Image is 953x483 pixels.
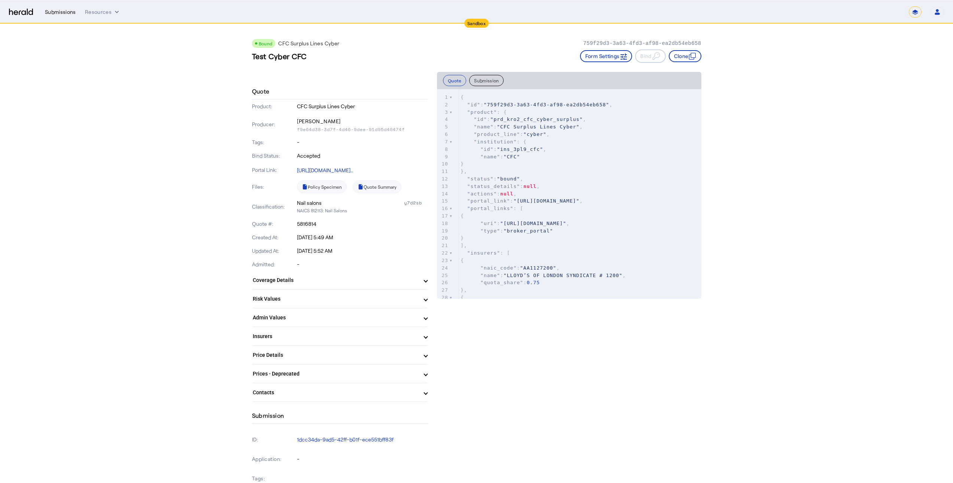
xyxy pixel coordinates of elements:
[252,309,428,326] mat-expansion-panel-header: Admin Values
[526,280,540,285] span: 0.75
[252,87,270,96] h4: Quote
[461,280,540,285] span: :
[504,273,623,278] span: "LLOYD’S OF LONDON SYNDICATE # 1200"
[474,131,520,137] span: "product_line"
[252,327,428,345] mat-expansion-panel-header: Insurers
[437,205,449,212] div: 16
[437,279,449,286] div: 26
[504,154,520,160] span: "CFC"
[461,258,464,263] span: {
[252,411,284,420] h4: Submission
[461,176,523,182] span: : ,
[437,294,449,301] div: 28
[437,160,449,168] div: 10
[252,234,296,241] p: Created At:
[404,199,428,207] div: y7d2sb
[461,191,517,197] span: : ,
[461,235,464,241] span: }
[474,124,494,130] span: "name"
[467,198,510,204] span: "portal_link"
[253,389,418,397] mat-panel-title: Contacts
[278,40,339,47] p: CFC Surplus Lines Cyber
[461,116,586,122] span: : ,
[297,436,428,443] p: 1dcc34da-9ad5-42ff-b01f-ece551bff83f
[461,124,583,130] span: : ,
[252,166,296,174] p: Portal Link:
[461,131,550,137] span: : ,
[469,75,504,86] button: Submission
[297,152,428,160] p: Accepted
[437,286,449,294] div: 27
[297,139,428,146] p: -
[437,249,449,257] div: 22
[437,257,449,264] div: 23
[297,207,428,214] p: NAICS 812113: Nail Salons
[467,191,497,197] span: "actions"
[461,250,510,256] span: : [
[500,191,513,197] span: null
[461,183,540,189] span: : ,
[484,102,609,107] span: "759f29d3-3a63-4fd3-af98-ea2db54eb658"
[497,124,580,130] span: "CFC Surplus Lines Cyber"
[513,198,580,204] span: "[URL][DOMAIN_NAME]"
[437,131,449,138] div: 6
[580,50,632,62] button: Form Settings
[461,273,626,278] span: : ,
[252,383,428,401] mat-expansion-panel-header: Contacts
[467,109,497,115] span: "product"
[437,220,449,227] div: 18
[461,139,527,145] span: : {
[437,168,449,175] div: 11
[297,247,428,255] p: [DATE] 5:52 AM
[297,234,428,241] p: [DATE] 5:49 AM
[480,273,500,278] span: "name"
[259,41,273,46] span: Bound
[461,146,547,152] span: : ,
[252,51,307,61] h3: Test Cyber CFC
[437,116,449,123] div: 4
[252,454,296,464] p: Application:
[443,75,467,86] button: Quote
[437,175,449,183] div: 12
[474,139,517,145] span: "institution"
[252,261,296,268] p: Admitted:
[490,116,583,122] span: "prd_kro2_cfc_cyber_surplus"
[297,127,428,133] p: f9e64d38-3d7f-4d46-9dee-91d95d40474f
[461,161,464,167] span: }
[520,265,556,271] span: "AA1127200"
[437,183,449,190] div: 13
[437,101,449,109] div: 2
[297,199,322,207] div: Nail salons
[253,332,418,340] mat-panel-title: Insurers
[297,167,353,173] a: [URL][DOMAIN_NAME]..
[253,370,418,378] mat-panel-title: Prices - Deprecated
[461,198,583,204] span: : ,
[461,228,553,234] span: :
[461,295,464,300] span: {
[467,176,494,182] span: "status"
[252,365,428,383] mat-expansion-panel-header: Prices - Deprecated
[252,121,296,128] p: Producer:
[437,242,449,249] div: 21
[252,203,296,210] p: Classification:
[583,40,701,47] p: 759f29d3-3a63-4fd3-af98-ea2db54eb658
[497,146,543,152] span: "ins_3pl9_cfc"
[353,180,401,193] a: Quote Summary
[467,206,514,211] span: "portal_links"
[297,455,428,463] p: -
[464,19,489,28] div: Sandbox
[467,102,480,107] span: "id"
[480,228,500,234] span: "type"
[252,434,296,445] p: ID:
[480,221,497,226] span: "uri"
[252,220,296,228] p: Quote #:
[461,94,464,100] span: {
[461,265,560,271] span: : ,
[635,49,665,63] button: Bind
[669,50,701,62] button: Clone
[437,94,449,101] div: 1
[461,213,464,219] span: {
[461,221,570,226] span: : ,
[500,221,567,226] span: "[URL][DOMAIN_NAME]"
[480,280,523,285] span: "quota_share"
